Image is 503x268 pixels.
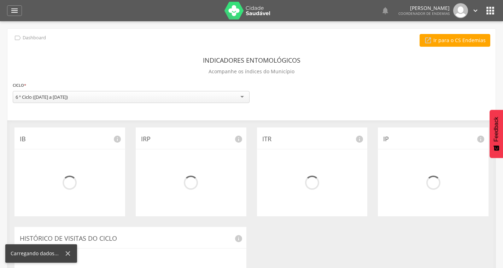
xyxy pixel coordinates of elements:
[490,110,503,158] button: Feedback - Mostrar pesquisa
[7,5,22,16] a: 
[262,135,362,144] p: ITR
[20,234,241,243] p: Histórico de Visitas do Ciclo
[234,135,243,143] i: info
[141,135,241,144] p: IRP
[209,67,294,76] p: Acompanhe os índices do Município
[420,34,490,47] a: Ir para o CS Endemias
[20,135,120,144] p: IB
[113,135,122,143] i: info
[355,135,364,143] i: info
[234,234,243,243] i: info
[381,3,390,18] a: 
[398,11,450,16] span: Coordenador de Endemias
[16,94,68,100] div: 6 º Ciclo ([DATE] a [DATE])
[203,54,300,67] header: Indicadores Entomológicos
[383,135,483,144] p: IP
[23,35,46,41] p: Dashboard
[476,135,485,143] i: info
[485,5,496,16] i: 
[381,6,390,15] i: 
[472,3,479,18] a: 
[472,7,479,15] i: 
[424,36,432,44] i: 
[10,6,19,15] i: 
[14,34,22,42] i: 
[493,117,499,142] span: Feedback
[13,81,26,89] label: Ciclo
[11,250,64,257] div: Carregando dados...
[398,6,450,11] p: [PERSON_NAME]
